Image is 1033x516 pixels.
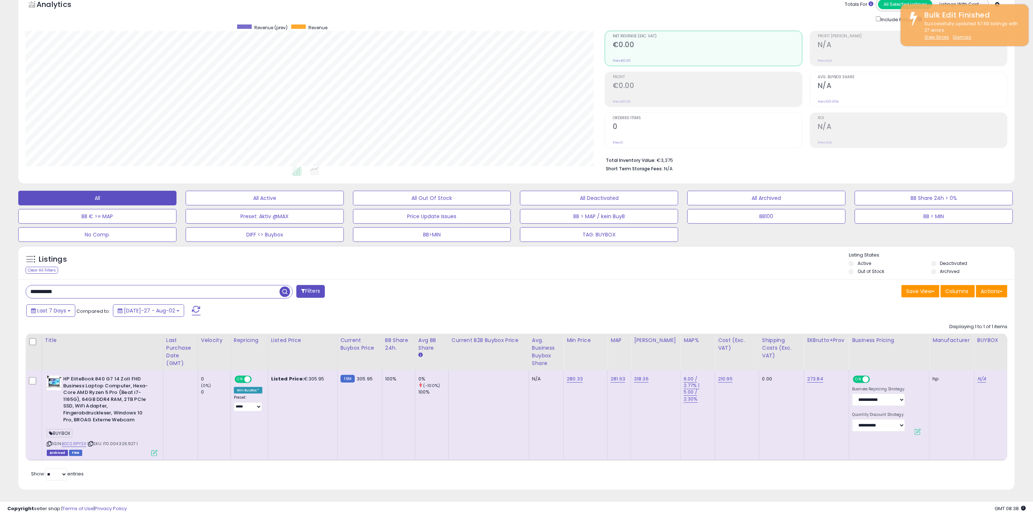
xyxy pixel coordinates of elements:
button: BB100 [687,209,846,224]
small: (0%) [201,383,211,388]
span: Show: entries [31,470,84,477]
button: BB Share 24h > 0% [855,191,1013,205]
button: BB > MAP / kein BuyB [520,209,678,224]
div: €305.95 [271,376,332,382]
h2: 0 [613,122,802,132]
div: hp [933,376,969,382]
div: [PERSON_NAME] [634,337,677,344]
button: All Deactivated [520,191,678,205]
h2: N/A [818,81,1007,91]
h2: €0.00 [613,81,802,91]
div: MAP% [684,337,712,344]
small: Prev: €0.00 [613,58,631,63]
div: Min Price [567,337,604,344]
div: Title [45,337,160,344]
li: €3,375 [606,155,1002,164]
span: Columns [945,288,968,295]
b: Listed Price: [271,375,304,382]
strong: Copyright [7,505,34,512]
img: 41buC7VtuUL._SL40_.jpg [47,376,61,390]
label: Business Repricing Strategy: [852,387,905,392]
button: BB>MIN [353,227,511,242]
span: OFF [869,376,881,383]
div: BUYBOX [977,337,1004,344]
label: Quantity Discount Strategy: [852,412,905,417]
button: No Comp. [18,227,176,242]
span: Last 7 Days [37,307,66,314]
label: Out of Stock [858,268,884,274]
th: CSV column name: cust_attr_1_MAP% [681,334,715,370]
div: Shipping Costs (Exc. VAT) [762,337,801,360]
span: FBM [69,450,82,456]
u: Dismiss [953,34,971,40]
a: Privacy Policy [95,505,127,512]
div: 0% [418,376,448,382]
button: BB € >= MAP [18,209,176,224]
small: Prev: N/A [818,58,832,63]
span: 2025-08-10 08:38 GMT [995,505,1026,512]
div: Successfully updated 6749 listings with 27 errors. [919,20,1023,41]
button: Columns [941,285,975,297]
span: Revenue (prev) [254,24,288,31]
h2: N/A [818,122,1007,132]
button: All Active [186,191,344,205]
small: Prev: €0.00 [613,99,631,104]
div: 100% [418,389,448,395]
span: ROI [818,116,1007,120]
span: Revenue [308,24,327,31]
div: BB Share 24h. [385,337,412,352]
small: Prev: 0 [613,140,623,145]
b: Total Inventory Value: [606,157,656,163]
div: 100% [385,376,410,382]
a: 280.33 [567,375,583,383]
div: Repricing [234,337,265,344]
span: ON [854,376,863,383]
span: BUYBOX [47,429,72,437]
button: Price Update Issues [353,209,511,224]
a: Terms of Use [62,505,94,512]
div: Current B2B Buybox Price [452,337,526,344]
a: 273.84 [807,375,823,383]
div: ASIN: [47,376,157,455]
div: seller snap | | [7,505,127,512]
h2: N/A [818,41,1007,50]
button: Save View [901,285,939,297]
span: 305.95 [357,375,373,382]
h2: €0.00 [613,41,802,50]
button: DIFF <> Buybox [186,227,344,242]
span: Net Revenue (Exc. VAT) [613,34,802,38]
p: Listing States: [849,252,1015,259]
small: Prev: N/A [818,140,832,145]
span: Profit [PERSON_NAME] [818,34,1007,38]
div: Listed Price [271,337,334,344]
button: All Out Of Stock [353,191,511,205]
button: All [18,191,176,205]
div: Cost (Exc. VAT) [718,337,756,352]
span: N/A [664,165,673,172]
a: View Errors [924,34,949,40]
div: Totals For [845,1,873,8]
span: ON [235,376,244,383]
div: Velocity [201,337,228,344]
a: B0CS31PYSK [62,441,86,447]
div: 0 [201,376,231,382]
th: CSV column name: cust_attr_3_BUYBOX [974,334,1007,370]
div: MAP [611,337,628,344]
a: N/A [977,375,986,383]
button: Actions [976,285,1007,297]
span: Avg. Buybox Share [818,75,1007,79]
a: 318.36 [634,375,649,383]
small: Avg BB Share. [418,352,423,358]
div: Avg. Business Buybox Share [532,337,561,367]
div: Displaying 1 to 1 of 1 items [949,323,1007,330]
div: Business Pricing [852,337,926,344]
div: Bulk Edit Finished [919,10,1023,20]
button: Filters [296,285,325,298]
div: EKBrutto+Prov [807,337,846,344]
div: Manufacturer [933,337,971,344]
span: Ordered Items [613,116,802,120]
th: CSV column name: cust_attr_2_EKBrutto+Prov [804,334,849,370]
button: Preset: Aktiv @MAX [186,209,344,224]
h5: Listings [39,254,67,265]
